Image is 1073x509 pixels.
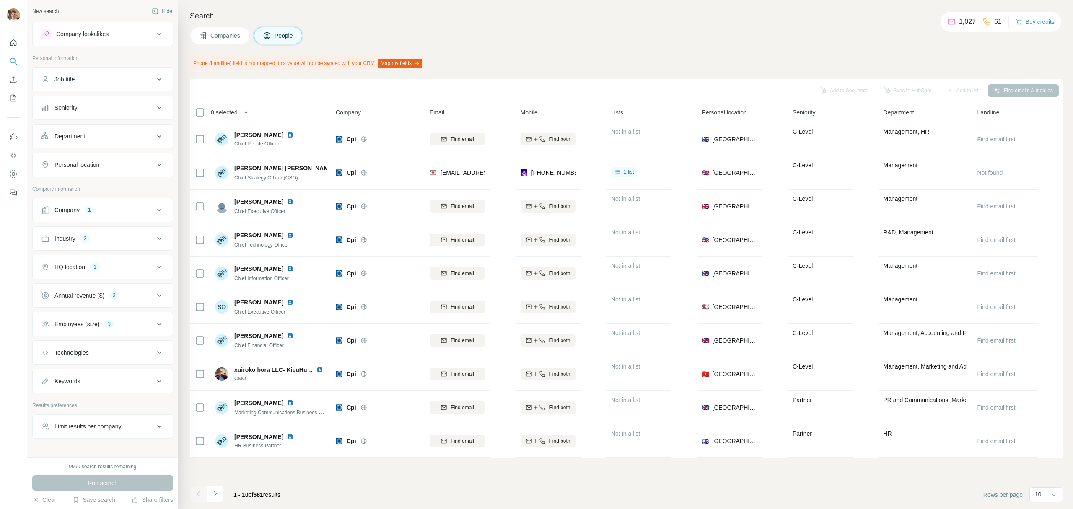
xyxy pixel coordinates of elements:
[33,200,173,220] button: Company1
[977,169,1003,176] span: Not found
[521,401,576,414] button: Find both
[713,370,757,378] span: [GEOGRAPHIC_DATA]
[215,132,228,146] img: Avatar
[977,337,1016,344] span: Find email first
[234,332,283,340] span: [PERSON_NAME]
[611,262,640,269] span: Not in a list
[793,162,813,169] span: C-Level
[336,108,361,117] span: Company
[234,275,289,281] span: Chief Information Officer
[287,232,293,239] img: LinkedIn logo
[54,75,75,83] div: Job title
[347,303,356,311] span: Cpi
[190,10,1063,22] h4: Search
[33,155,173,175] button: Personal location
[33,126,173,146] button: Department
[7,166,20,182] button: Dashboard
[347,202,356,210] span: Cpi
[451,135,474,143] span: Find email
[713,336,757,345] span: [GEOGRAPHIC_DATA]
[1035,490,1042,499] p: 10
[430,169,436,177] img: provider findymail logo
[54,348,89,357] div: Technologies
[336,136,342,143] img: Logo of Cpi
[884,195,918,202] span: Management
[713,403,757,412] span: [GEOGRAPHIC_DATA]
[234,433,283,441] span: [PERSON_NAME]
[702,202,709,210] span: 🇬🇧
[215,200,228,213] img: Avatar
[347,169,356,177] span: Cpi
[7,8,20,22] img: Avatar
[33,69,173,89] button: Job title
[54,234,75,243] div: Industry
[793,296,813,303] span: C-Level
[33,343,173,363] button: Technologies
[884,430,892,437] span: HR
[702,135,709,143] span: 🇬🇧
[531,169,584,176] span: [PHONE_NUMBER]
[884,108,914,117] span: Department
[521,133,576,145] button: Find both
[54,422,122,431] div: Limit results per company
[451,370,474,378] span: Find email
[336,304,342,310] img: Logo of Cpi
[451,303,474,311] span: Find email
[793,363,813,370] span: C-Level
[713,303,757,311] span: [GEOGRAPHIC_DATA]
[1016,16,1055,28] button: Buy credits
[521,234,576,246] button: Find both
[702,169,709,177] span: 🇬🇧
[611,363,640,370] span: Not in a list
[234,175,298,181] span: Chief Strategy Officer (CSO)
[234,140,297,148] span: Chief People Officer
[215,166,228,179] img: Avatar
[977,404,1016,411] span: Find email first
[977,371,1016,377] span: Find email first
[234,298,283,306] span: [PERSON_NAME]
[884,397,1019,403] span: PR and Communications, Marketing and Advertising
[336,404,342,411] img: Logo of Cpi
[884,296,918,303] span: Management
[884,363,989,370] span: Management, Marketing and Advertising
[33,286,173,306] button: Annual revenue ($)3
[347,336,356,345] span: Cpi
[793,330,813,336] span: C-Level
[549,303,570,311] span: Find both
[215,267,228,280] img: Avatar
[549,404,570,411] span: Find both
[977,438,1016,444] span: Find email first
[33,24,173,44] button: Company lookalikes
[611,195,640,202] span: Not in a list
[549,203,570,210] span: Find both
[702,336,709,345] span: 🇬🇧
[549,135,570,143] span: Find both
[336,371,342,377] img: Logo of Cpi
[104,320,114,328] div: 3
[793,262,813,269] span: C-Level
[611,108,623,117] span: Lists
[983,491,1023,499] span: Rows per page
[549,236,570,244] span: Find both
[347,236,356,244] span: Cpi
[977,136,1016,143] span: Find email first
[430,234,485,246] button: Find email
[702,370,709,378] span: 🇻🇳
[884,330,984,336] span: Management, Accounting and Finance
[430,401,485,414] button: Find email
[713,202,757,210] span: [GEOGRAPHIC_DATA]
[521,108,538,117] span: Mobile
[549,437,570,445] span: Find both
[451,337,474,344] span: Find email
[316,366,323,373] img: LinkedIn logo
[33,314,173,334] button: Employees (size)3
[254,491,263,498] span: 681
[347,370,356,378] span: Cpi
[275,31,294,40] span: People
[336,438,342,444] img: Logo of Cpi
[33,257,173,277] button: HQ location1
[210,31,241,40] span: Companies
[793,397,812,403] span: Partner
[611,229,640,236] span: Not in a list
[549,337,570,344] span: Find both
